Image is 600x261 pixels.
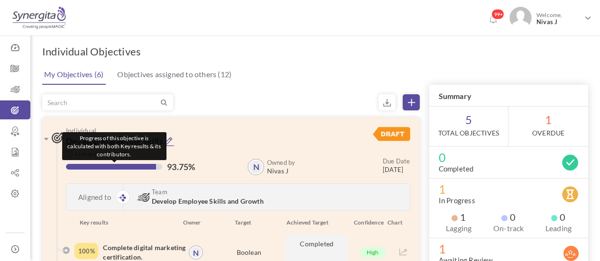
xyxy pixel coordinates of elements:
[489,224,529,233] label: On-track
[249,160,263,174] a: N
[506,3,595,31] a: Photo Welcome,Nivas J
[536,18,581,26] span: Nivas J
[383,218,412,227] div: Chart
[491,9,504,19] span: 99+
[532,128,564,138] label: OverDue
[486,12,501,27] a: Notifications
[11,6,67,30] img: Logo
[203,218,275,227] div: Target
[74,243,98,259] div: Completed Percentage
[439,184,579,194] span: 1
[66,184,123,210] div: Aligned to
[508,107,588,146] span: 1
[167,162,195,171] label: 93.75%
[538,224,579,233] label: Leading
[267,167,295,175] span: Nivas J
[190,246,202,259] a: N
[66,127,330,134] span: Individual
[115,65,234,84] a: Objectives assigned to others (12)
[551,212,565,222] span: 0
[532,7,583,30] span: Welcome,
[62,132,166,160] div: Progress of this objective is calculated with both Key results & its contributors.
[43,95,159,110] input: Search
[275,218,347,227] div: Achieved Target
[439,224,479,233] label: Lagging
[267,159,295,166] b: Owned by
[452,212,466,222] span: 1
[509,7,532,29] img: Photo
[42,65,106,85] a: My Objectives (6)
[383,157,410,174] small: [DATE]
[429,85,588,107] h3: Summary
[177,218,203,227] div: Owner
[403,94,420,110] a: Create Objective
[439,153,579,162] span: 0
[347,218,383,227] div: Confidence
[165,136,175,148] a: Edit Objective
[152,197,264,205] span: Develop Employee Skills and Growth
[438,128,499,138] label: Total Objectives
[152,189,329,195] span: Team
[383,157,410,165] small: Due Date
[439,164,474,173] label: Completed
[360,247,386,258] span: High
[439,244,579,253] span: 1
[501,212,516,222] span: 0
[378,94,396,110] small: Export
[429,107,508,146] span: 5
[42,45,141,58] h1: Individual Objectives
[73,218,177,227] div: Key results
[439,196,475,205] label: In Progress
[373,127,410,141] img: DraftStatus.svg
